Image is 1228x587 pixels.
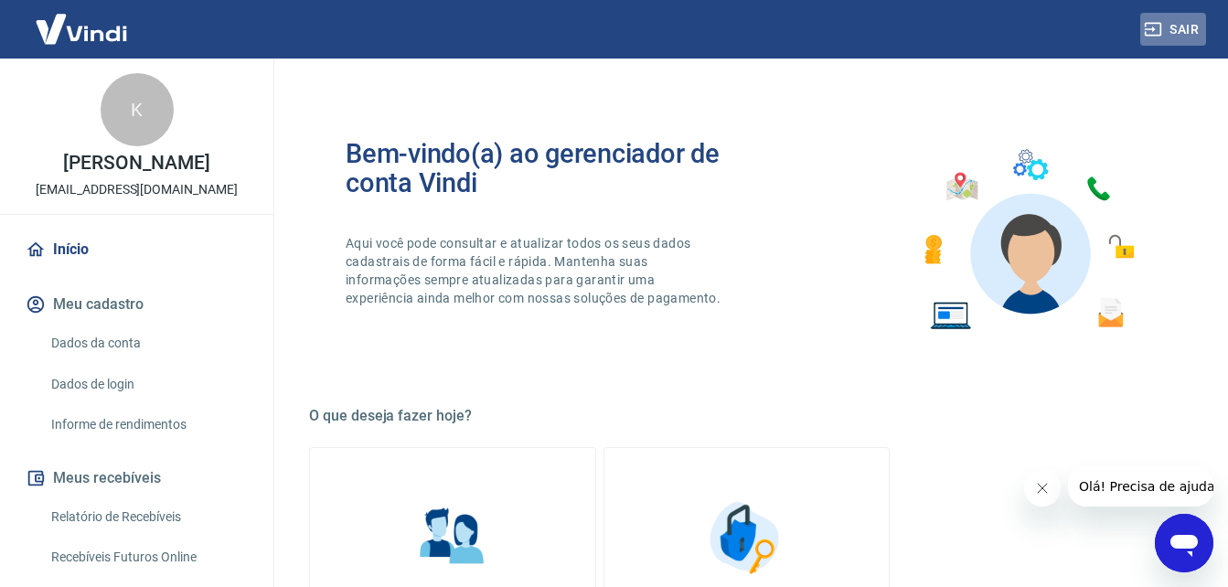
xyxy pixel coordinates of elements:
[101,73,174,146] div: K
[44,325,251,362] a: Dados da conta
[407,492,498,583] img: Informações pessoais
[44,498,251,536] a: Relatório de Recebíveis
[44,539,251,576] a: Recebíveis Futuros Online
[1140,13,1206,47] button: Sair
[22,1,141,57] img: Vindi
[44,366,251,403] a: Dados de login
[22,458,251,498] button: Meus recebíveis
[44,406,251,443] a: Informe de rendimentos
[346,139,747,197] h2: Bem-vindo(a) ao gerenciador de conta Vindi
[700,492,792,583] img: Segurança
[36,180,238,199] p: [EMAIL_ADDRESS][DOMAIN_NAME]
[1068,466,1213,507] iframe: Mensagem da empresa
[1024,470,1061,507] iframe: Fechar mensagem
[11,13,154,27] span: Olá! Precisa de ajuda?
[63,154,209,173] p: [PERSON_NAME]
[22,229,251,270] a: Início
[309,407,1184,425] h5: O que deseja fazer hoje?
[908,139,1148,341] img: Imagem de um avatar masculino com diversos icones exemplificando as funcionalidades do gerenciado...
[346,234,724,307] p: Aqui você pode consultar e atualizar todos os seus dados cadastrais de forma fácil e rápida. Mant...
[22,284,251,325] button: Meu cadastro
[1155,514,1213,572] iframe: Botão para abrir a janela de mensagens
